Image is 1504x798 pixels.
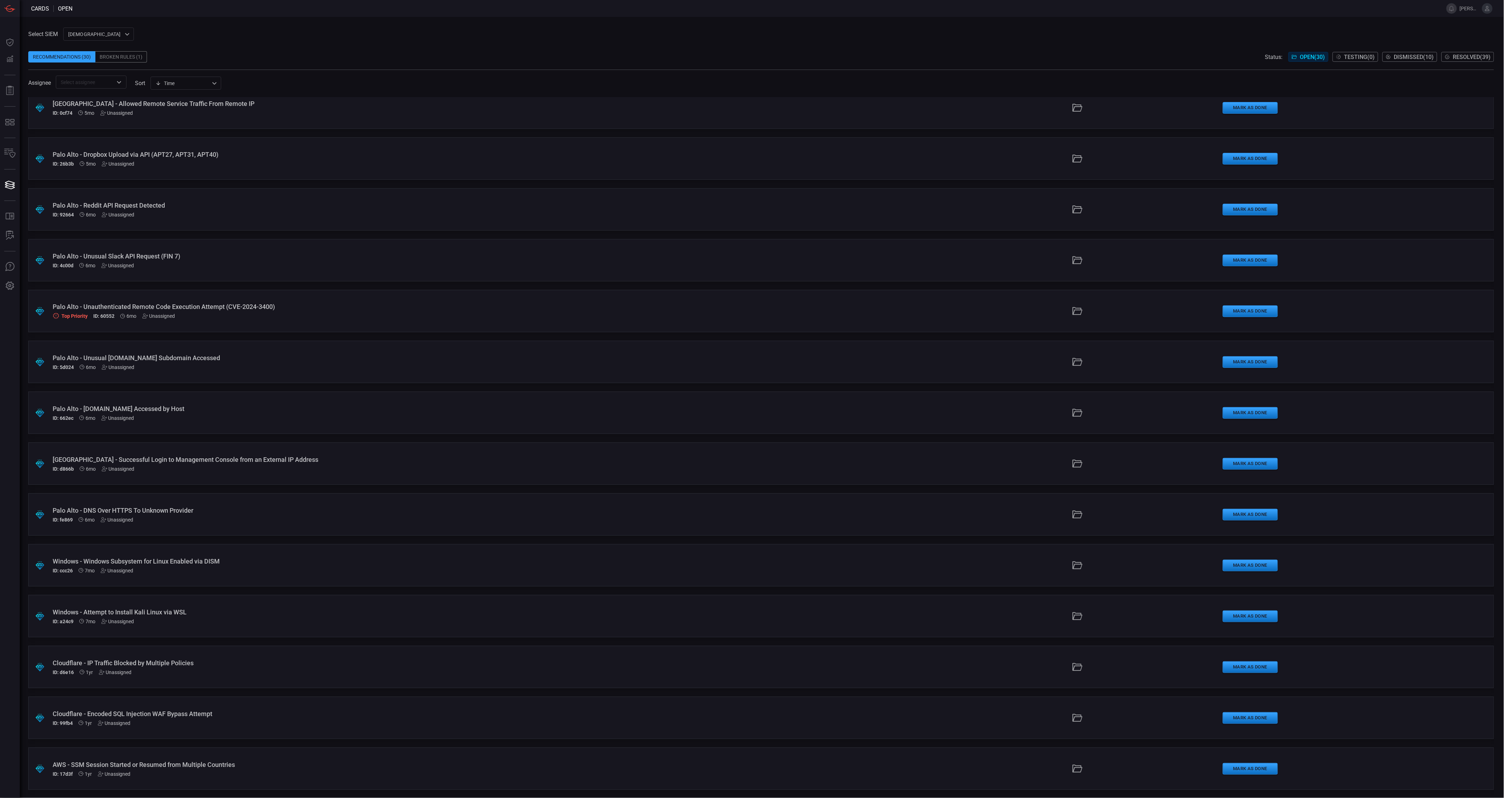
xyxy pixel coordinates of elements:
[53,720,73,726] h5: ID: 99fb4
[1394,54,1434,60] span: Dismissed ( 10 )
[102,466,135,472] div: Unassigned
[53,608,679,616] div: Windows - Attempt to Install Kali Linux via WSL
[86,619,96,624] span: Feb 17, 2025 8:42 AM
[53,456,679,463] div: Palo Alto - Successful Login to Management Console from an External IP Address
[1223,509,1278,520] button: Mark as Done
[1223,611,1278,622] button: Mark as Done
[86,415,96,421] span: Mar 10, 2025 5:56 AM
[1265,54,1283,60] span: Status:
[86,669,93,675] span: Jul 31, 2024 4:21 AM
[68,31,123,38] p: [DEMOGRAPHIC_DATA]
[102,161,135,167] div: Unassigned
[1288,52,1328,62] button: Open(30)
[1,82,18,99] button: Reports
[28,31,58,37] label: Select SIEM
[86,212,96,218] span: Mar 26, 2025 2:03 AM
[58,78,113,87] input: Select assignee
[127,313,137,319] span: Mar 18, 2025 11:29 PM
[53,354,679,362] div: Palo Alto - Unusual Put.io Subdomain Accessed
[1223,356,1278,368] button: Mark as Done
[58,5,72,12] span: open
[1453,54,1491,60] span: Resolved ( 39 )
[114,77,124,87] button: Open
[101,415,134,421] div: Unassigned
[53,466,74,472] h5: ID: d866b
[31,5,49,12] span: Cards
[1223,204,1278,215] button: Mark as Done
[53,252,679,260] div: Palo Alto - Unusual Slack API Request (FIN 7)
[1223,458,1278,470] button: Mark as Done
[93,313,114,319] h5: ID: 60552
[53,669,74,675] h5: ID: d6e16
[1223,763,1278,775] button: Mark as Done
[100,110,133,116] div: Unassigned
[135,80,145,87] label: sort
[1223,255,1278,266] button: Mark as Done
[1223,153,1278,165] button: Mark as Done
[1223,661,1278,673] button: Mark as Done
[28,51,95,62] div: Recommendations (30)
[1,208,18,225] button: Rule Catalog
[95,51,147,62] div: Broken Rules (1)
[53,558,679,565] div: Windows - Windows Subsystem for Linux Enabled via DISM
[53,364,74,370] h5: ID: 5d024
[53,659,679,667] div: Cloudflare - IP Traffic Blocked by Multiple Policies
[99,669,132,675] div: Unassigned
[1,51,18,68] button: Detections
[1,227,18,244] button: ALERT ANALYSIS
[102,212,135,218] div: Unassigned
[86,263,96,268] span: Mar 26, 2025 2:03 AM
[1344,54,1375,60] span: Testing ( 0 )
[53,161,74,167] h5: ID: 26b3b
[85,720,92,726] span: Jul 31, 2024 4:21 AM
[1223,102,1278,114] button: Mark as Done
[86,364,96,370] span: Mar 18, 2025 11:29 PM
[53,415,73,421] h5: ID: 662ec
[1441,52,1494,62] button: Resolved(39)
[1223,305,1278,317] button: Mark as Done
[1,258,18,275] button: Ask Us A Question
[155,80,210,87] div: Time
[1333,52,1378,62] button: Testing(0)
[101,568,134,573] div: Unassigned
[53,507,679,514] div: Palo Alto - DNS Over HTTPS To Unknown Provider
[53,100,679,107] div: Palo Alto - Allowed Remote Service Traffic From Remote IP
[86,161,96,167] span: Apr 01, 2025 3:02 AM
[53,619,73,624] h5: ID: a24c9
[1300,54,1325,60] span: Open ( 30 )
[53,761,679,768] div: AWS - SSM Session Started or Resumed from Multiple Countries
[53,710,679,717] div: Cloudflare - Encoded SQL Injection WAF Bypass Attempt
[85,517,95,523] span: Mar 03, 2025 1:55 AM
[1,145,18,162] button: Inventory
[86,466,96,472] span: Mar 10, 2025 5:56 AM
[85,568,95,573] span: Feb 25, 2025 1:36 AM
[1460,6,1479,11] span: [PERSON_NAME][EMAIL_ADDRESS][PERSON_NAME][DOMAIN_NAME]
[53,212,74,218] h5: ID: 92664
[53,517,73,523] h5: ID: fe869
[101,263,134,268] div: Unassigned
[53,263,73,268] h5: ID: 4c00d
[102,364,135,370] div: Unassigned
[53,202,679,209] div: Palo Alto - Reddit API Request Detected
[53,312,88,319] div: Top Priority
[1223,407,1278,419] button: Mark as Done
[101,517,134,523] div: Unassigned
[142,313,175,319] div: Unassigned
[98,771,131,777] div: Unassigned
[1223,712,1278,724] button: Mark as Done
[53,110,72,116] h5: ID: 0cf74
[53,303,679,310] div: Palo Alto - Unauthenticated Remote Code Execution Attempt (CVE-2024-3400)
[1,114,18,131] button: MITRE - Detection Posture
[1,278,18,294] button: Preferences
[101,619,134,624] div: Unassigned
[1,34,18,51] button: Dashboard
[1382,52,1437,62] button: Dismissed(10)
[53,405,679,412] div: Palo Alto - Mega.nz Accessed by Host
[1,177,18,193] button: Cards
[85,110,95,116] span: Apr 01, 2025 3:03 AM
[1223,560,1278,571] button: Mark as Done
[98,720,131,726] div: Unassigned
[53,771,73,777] h5: ID: 17d3f
[85,771,92,777] span: Jul 31, 2024 4:21 AM
[53,568,73,573] h5: ID: ccc26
